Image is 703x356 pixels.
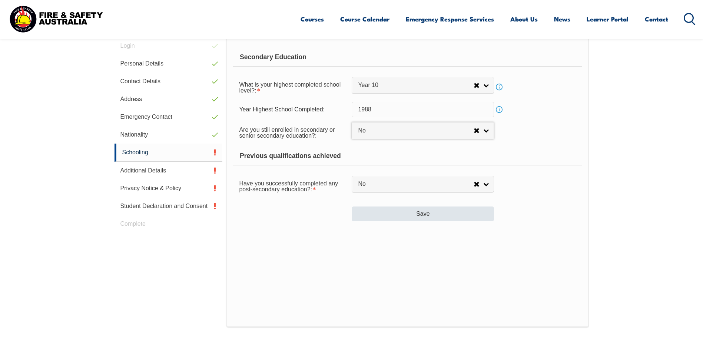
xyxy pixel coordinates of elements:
[406,9,494,29] a: Emergency Response Services
[358,81,474,89] span: Year 10
[115,73,223,90] a: Contact Details
[233,147,582,165] div: Previous qualifications achieved
[239,180,338,192] span: Have you successfully completed any post-secondary education?:
[233,103,352,117] div: Year Highest School Completed:
[352,206,494,221] button: Save
[494,104,504,115] a: Info
[115,179,223,197] a: Privacy Notice & Policy
[352,102,494,117] input: YYYY
[587,9,629,29] a: Learner Portal
[358,180,474,188] span: No
[233,175,352,196] div: Have you successfully completed any post-secondary education? is required.
[239,127,335,139] span: Are you still enrolled in secondary or senior secondary education?:
[115,162,223,179] a: Additional Details
[233,48,582,67] div: Secondary Education
[115,90,223,108] a: Address
[554,9,570,29] a: News
[494,82,504,92] a: Info
[301,9,324,29] a: Courses
[239,81,341,94] span: What is your highest completed school level?:
[115,55,223,73] a: Personal Details
[115,197,223,215] a: Student Declaration and Consent
[115,108,223,126] a: Emergency Contact
[510,9,538,29] a: About Us
[645,9,668,29] a: Contact
[115,126,223,144] a: Nationality
[115,144,223,162] a: Schooling
[233,77,352,97] div: What is your highest completed school level? is required.
[358,127,474,135] span: No
[340,9,389,29] a: Course Calendar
